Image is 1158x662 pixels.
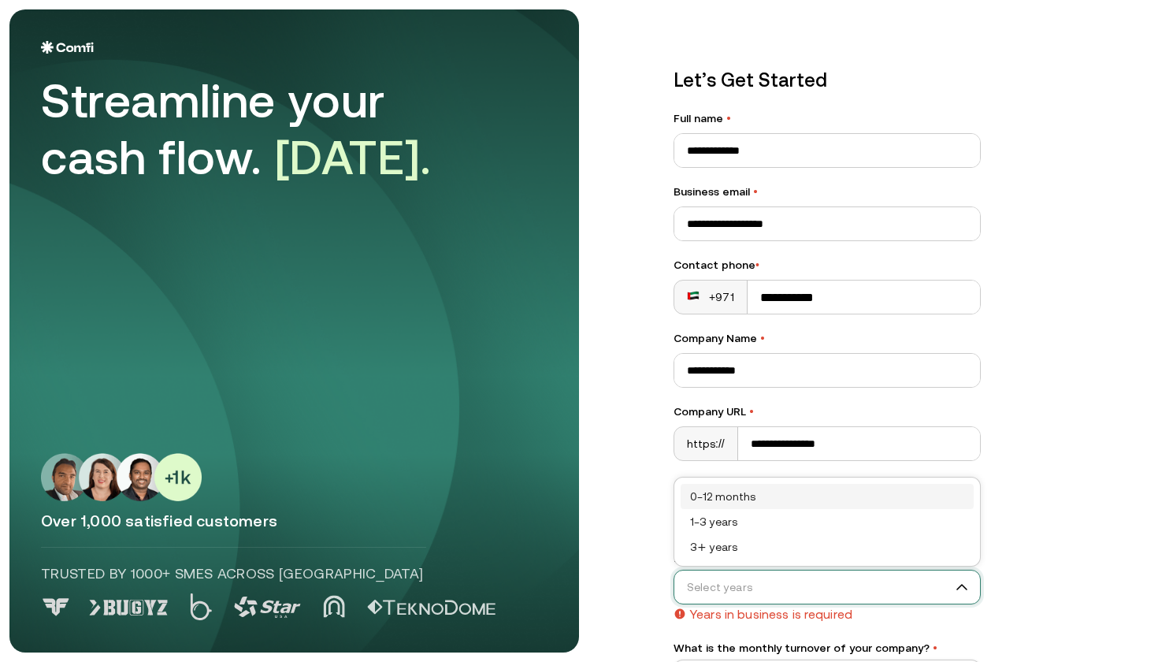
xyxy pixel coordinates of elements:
div: 1–3 years [681,509,974,534]
div: https:// [674,427,738,460]
span: • [749,405,754,418]
div: 0–12 months [681,484,974,509]
span: • [760,332,765,344]
span: • [755,258,759,271]
div: 1–3 years [690,513,964,530]
p: Let’s Get Started [674,66,981,95]
label: Company URL [674,404,981,420]
img: Logo 3 [234,597,301,618]
span: [DATE]. [275,130,432,184]
img: Logo 5 [367,600,495,616]
img: Logo 1 [89,600,168,616]
img: Logo 4 [323,595,345,618]
img: Logo [41,41,94,54]
label: Job Role [674,477,981,493]
label: Business email [674,184,981,200]
label: Company Name [674,330,981,347]
div: 3+ years [690,538,964,556]
p: Over 1,000 satisfied customers [41,511,547,531]
div: 3+ years [681,534,974,560]
label: What is the monthly turnover of your company? [674,640,981,656]
span: • [753,185,758,198]
img: Logo 2 [190,593,212,620]
div: Contact phone [674,257,981,273]
div: Streamline your cash flow. [41,73,482,186]
div: +971 [687,289,734,305]
span: • [726,112,731,125]
label: Full name [674,110,981,127]
p: Trusted by 1000+ SMEs across [GEOGRAPHIC_DATA] [41,563,426,584]
span: • [933,642,937,654]
p: Years in business is required [689,608,852,621]
img: Logo 0 [41,598,71,616]
div: 0–12 months [690,488,964,505]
